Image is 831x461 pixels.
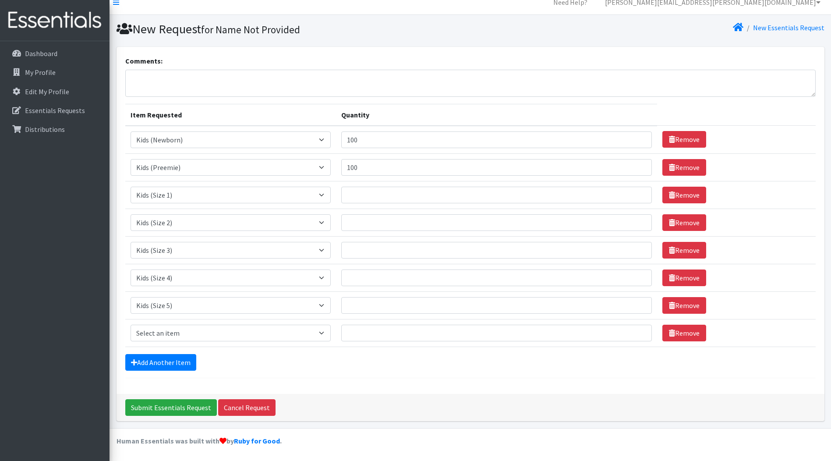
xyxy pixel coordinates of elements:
a: Remove [662,159,706,176]
a: Essentials Requests [4,102,106,119]
a: Cancel Request [218,399,276,416]
small: for Name Not Provided [201,23,300,36]
input: Submit Essentials Request [125,399,217,416]
p: Distributions [25,125,65,134]
p: Edit My Profile [25,87,69,96]
a: Edit My Profile [4,83,106,100]
a: Remove [662,297,706,314]
a: Ruby for Good [234,436,280,445]
strong: Human Essentials was built with by . [117,436,282,445]
th: Quantity [336,104,657,126]
img: HumanEssentials [4,6,106,35]
a: Remove [662,325,706,341]
p: My Profile [25,68,56,77]
p: Dashboard [25,49,57,58]
a: Distributions [4,121,106,138]
a: Add Another Item [125,354,196,371]
th: Item Requested [125,104,336,126]
a: Dashboard [4,45,106,62]
a: Remove [662,131,706,148]
label: Comments: [125,56,163,66]
p: Essentials Requests [25,106,85,115]
a: New Essentials Request [753,23,824,32]
a: Remove [662,270,706,286]
a: Remove [662,187,706,203]
a: Remove [662,214,706,231]
a: Remove [662,242,706,259]
a: My Profile [4,64,106,81]
h1: New Request [117,21,467,37]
